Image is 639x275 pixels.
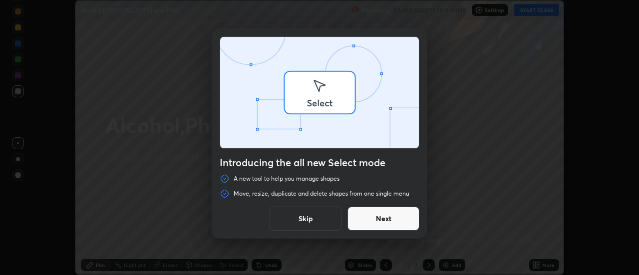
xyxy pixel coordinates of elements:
[234,190,409,198] p: Move, resize, duplicate and delete shapes from one single menu
[220,157,419,169] h4: Introducing the all new Select mode
[220,37,419,150] div: animation
[234,175,339,183] p: A new tool to help you manage shapes
[347,207,419,231] button: Next
[270,207,341,231] button: Skip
